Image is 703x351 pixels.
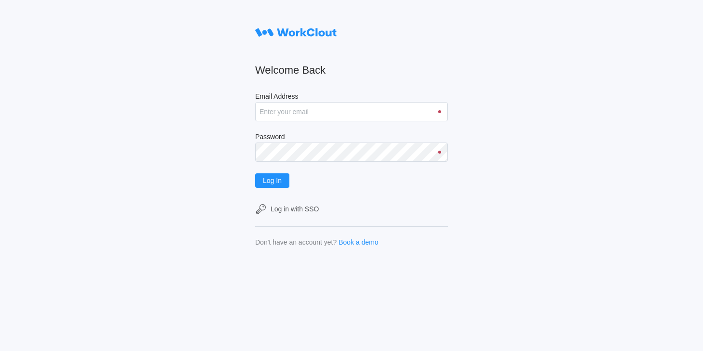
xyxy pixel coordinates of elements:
[255,133,448,143] label: Password
[255,102,448,121] input: Enter your email
[338,238,378,246] a: Book a demo
[255,238,337,246] div: Don't have an account yet?
[271,205,319,213] div: Log in with SSO
[255,203,448,215] a: Log in with SSO
[255,64,448,77] h2: Welcome Back
[263,177,282,184] span: Log In
[255,92,448,102] label: Email Address
[255,173,289,188] button: Log In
